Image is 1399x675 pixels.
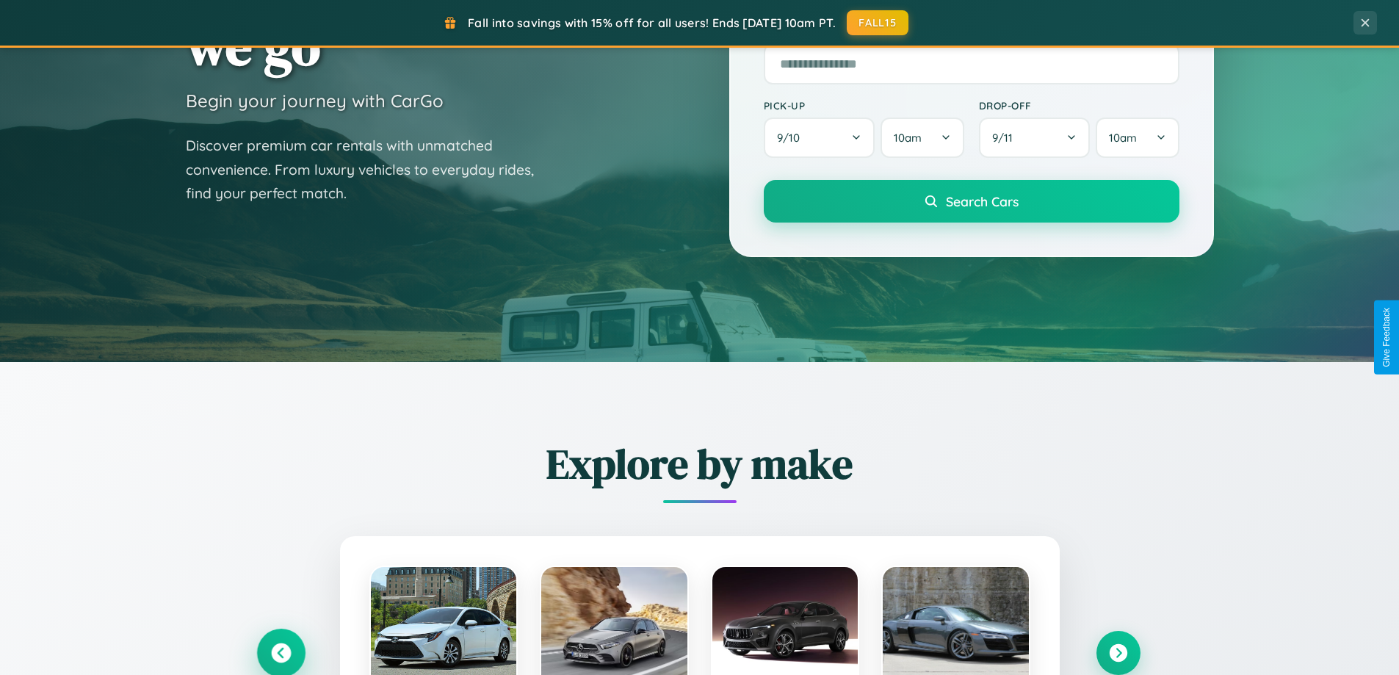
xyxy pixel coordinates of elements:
[894,131,922,145] span: 10am
[979,99,1179,112] label: Drop-off
[881,118,964,158] button: 10am
[992,131,1020,145] span: 9 / 11
[186,134,553,206] p: Discover premium car rentals with unmatched convenience. From luxury vehicles to everyday rides, ...
[259,436,1140,492] h2: Explore by make
[777,131,807,145] span: 9 / 10
[1381,308,1392,367] div: Give Feedback
[468,15,836,30] span: Fall into savings with 15% off for all users! Ends [DATE] 10am PT.
[764,180,1179,223] button: Search Cars
[1096,118,1179,158] button: 10am
[979,118,1091,158] button: 9/11
[847,10,908,35] button: FALL15
[946,193,1019,209] span: Search Cars
[186,90,444,112] h3: Begin your journey with CarGo
[1109,131,1137,145] span: 10am
[764,99,964,112] label: Pick-up
[764,118,875,158] button: 9/10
